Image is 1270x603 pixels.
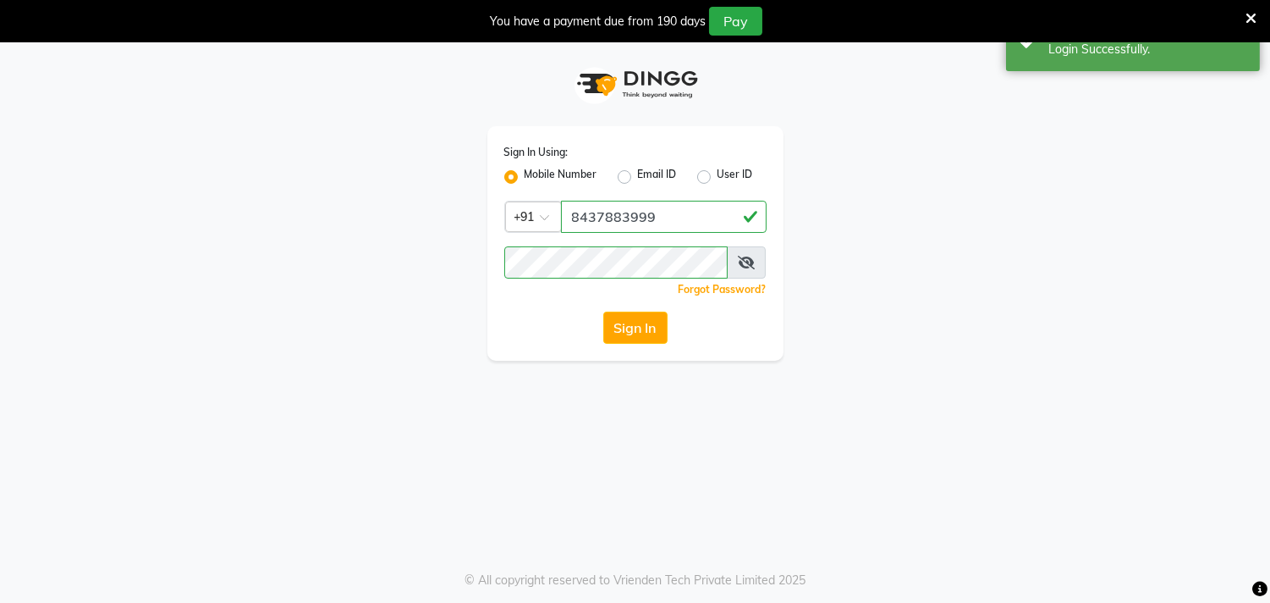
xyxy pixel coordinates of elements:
div: You have a payment due from 190 days [490,13,706,30]
label: Sign In Using: [504,145,569,160]
input: Username [561,201,767,233]
label: User ID [717,167,753,187]
div: Login Successfully. [1048,41,1247,58]
a: Forgot Password? [679,283,767,296]
button: Sign In [603,312,668,344]
input: Username [504,246,728,279]
button: Pay [709,7,762,36]
label: Email ID [638,167,677,187]
label: Mobile Number [525,167,597,187]
img: logo1.svg [568,59,703,109]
